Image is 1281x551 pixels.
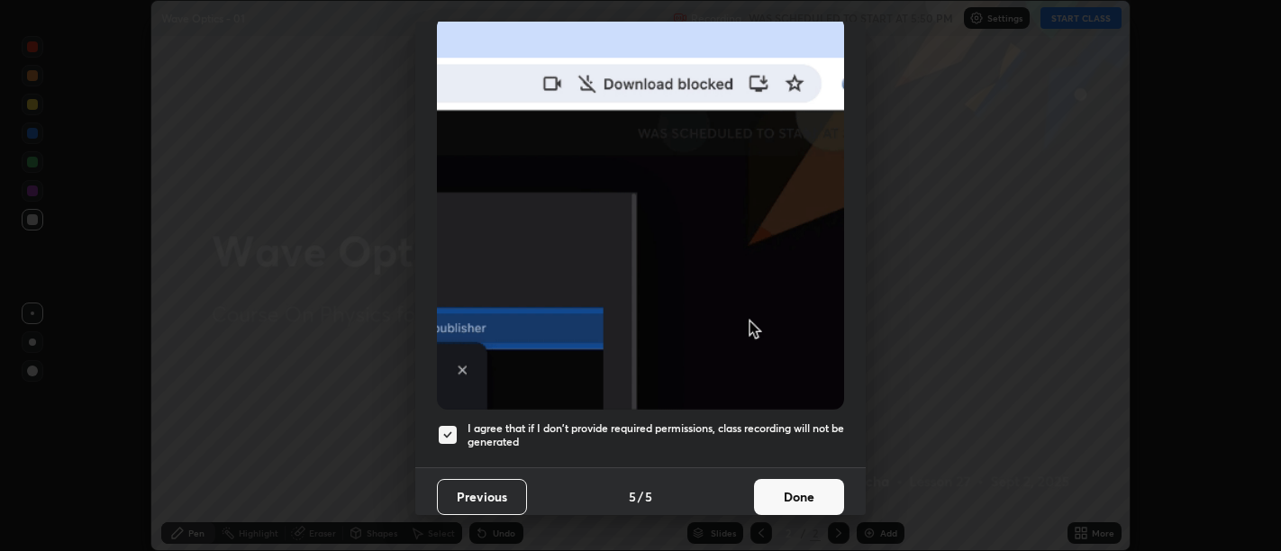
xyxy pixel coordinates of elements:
[638,487,643,506] h4: /
[629,487,636,506] h4: 5
[437,479,527,515] button: Previous
[468,421,844,449] h5: I agree that if I don't provide required permissions, class recording will not be generated
[645,487,652,506] h4: 5
[437,16,844,410] img: downloads-permission-blocked.gif
[754,479,844,515] button: Done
